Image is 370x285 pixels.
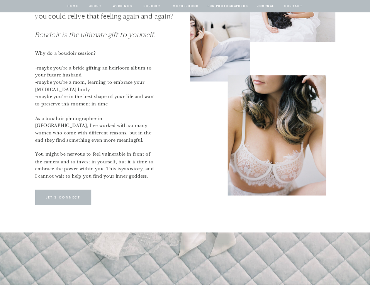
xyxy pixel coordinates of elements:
a: BOUDOIR [143,3,161,9]
a: Motherhood [173,3,199,9]
a: about [89,3,102,9]
a: for photographers [208,3,248,9]
a: home [67,3,79,9]
a: journal [256,3,275,9]
a: contact [283,3,303,9]
p: Why do a boudoir session? -maybe you're a bride gifting an heirloom album to your future husband ... [35,50,157,182]
a: Weddings [112,3,133,9]
i: Boudoir is the ultimate gift to yourself. [35,31,155,39]
i: your [121,166,132,171]
a: Let's Connect [35,194,91,200]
